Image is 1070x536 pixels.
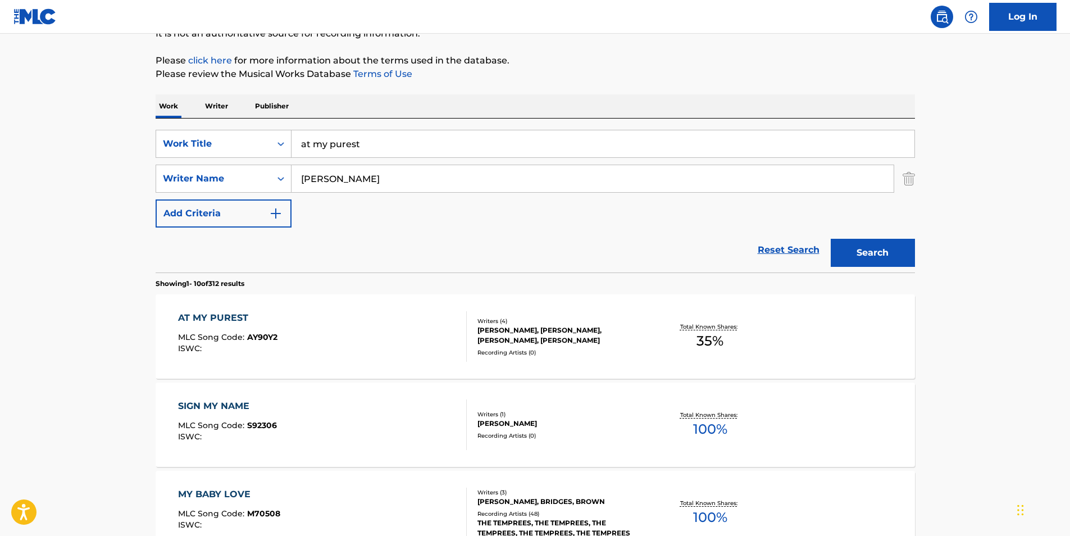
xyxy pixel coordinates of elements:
[351,69,412,79] a: Terms of Use
[1017,493,1024,527] div: Drag
[831,239,915,267] button: Search
[477,317,647,325] div: Writers ( 4 )
[163,137,264,151] div: Work Title
[156,199,292,228] button: Add Criteria
[247,508,280,519] span: M70508
[156,279,244,289] p: Showing 1 - 10 of 312 results
[935,10,949,24] img: search
[178,311,277,325] div: AT MY PUREST
[13,8,57,25] img: MLC Logo
[178,488,280,501] div: MY BABY LOVE
[477,410,647,419] div: Writers ( 1 )
[477,510,647,518] div: Recording Artists ( 48 )
[1014,482,1070,536] iframe: Chat Widget
[252,94,292,118] p: Publisher
[693,419,727,439] span: 100 %
[477,419,647,429] div: [PERSON_NAME]
[696,331,723,351] span: 35 %
[269,207,283,220] img: 9d2ae6d4665cec9f34b9.svg
[680,411,740,419] p: Total Known Shares:
[960,6,982,28] div: Help
[178,508,247,519] span: MLC Song Code :
[156,54,915,67] p: Please for more information about the terms used in the database.
[163,172,264,185] div: Writer Name
[156,67,915,81] p: Please review the Musical Works Database
[178,343,204,353] span: ISWC :
[178,431,204,442] span: ISWC :
[247,420,277,430] span: S92306
[903,165,915,193] img: Delete Criterion
[178,520,204,530] span: ISWC :
[178,332,247,342] span: MLC Song Code :
[752,238,825,262] a: Reset Search
[156,294,915,379] a: AT MY PURESTMLC Song Code:AY90Y2ISWC:Writers (4)[PERSON_NAME], [PERSON_NAME], [PERSON_NAME], [PER...
[477,488,647,497] div: Writers ( 3 )
[178,399,277,413] div: SIGN MY NAME
[477,431,647,440] div: Recording Artists ( 0 )
[989,3,1057,31] a: Log In
[477,497,647,507] div: [PERSON_NAME], BRIDGES, BROWN
[693,507,727,528] span: 100 %
[964,10,978,24] img: help
[188,55,232,66] a: click here
[156,94,181,118] p: Work
[247,332,277,342] span: AY90Y2
[156,27,915,40] p: It is not an authoritative source for recording information.
[156,130,915,272] form: Search Form
[477,325,647,346] div: [PERSON_NAME], [PERSON_NAME], [PERSON_NAME], [PERSON_NAME]
[680,322,740,331] p: Total Known Shares:
[931,6,953,28] a: Public Search
[156,383,915,467] a: SIGN MY NAMEMLC Song Code:S92306ISWC:Writers (1)[PERSON_NAME]Recording Artists (0)Total Known Sha...
[202,94,231,118] p: Writer
[477,348,647,357] div: Recording Artists ( 0 )
[178,420,247,430] span: MLC Song Code :
[680,499,740,507] p: Total Known Shares:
